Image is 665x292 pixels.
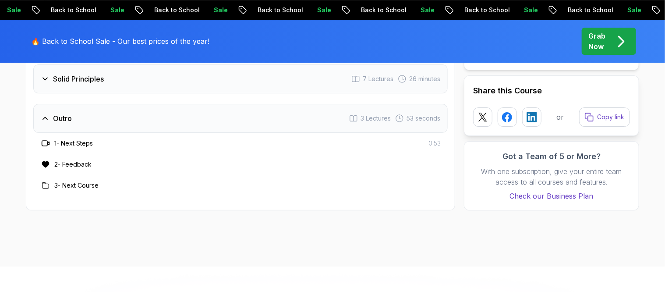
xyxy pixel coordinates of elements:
[588,31,605,52] p: Grab Now
[361,114,391,123] span: 3 Lectures
[414,6,442,14] p: Sale
[428,139,441,148] span: 0:53
[53,74,104,84] h3: Solid Principles
[473,166,630,187] p: With one subscription, give your entire team access to all courses and features.
[579,107,630,127] button: Copy link
[53,113,72,124] h3: Outro
[33,104,448,133] button: Outro3 Lectures 53 seconds
[54,139,93,148] h3: 1 - Next Steps
[517,6,545,14] p: Sale
[473,85,630,97] h2: Share this Course
[147,6,207,14] p: Back to School
[310,6,338,14] p: Sale
[354,6,414,14] p: Back to School
[31,36,209,46] p: 🔥 Back to School Sale - Our best prices of the year!
[54,181,99,190] h3: 3 - Next Course
[207,6,235,14] p: Sale
[473,191,630,201] a: Check our Business Plan
[557,112,564,122] p: or
[409,75,440,83] span: 26 minutes
[457,6,517,14] p: Back to School
[473,150,630,163] h3: Got a Team of 5 or More?
[561,6,620,14] p: Back to School
[33,64,448,93] button: Solid Principles7 Lectures 26 minutes
[597,113,624,121] p: Copy link
[407,114,440,123] span: 53 seconds
[620,6,648,14] p: Sale
[251,6,310,14] p: Back to School
[103,6,131,14] p: Sale
[44,6,103,14] p: Back to School
[54,160,92,169] h3: 2 - Feedback
[363,75,393,83] span: 7 Lectures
